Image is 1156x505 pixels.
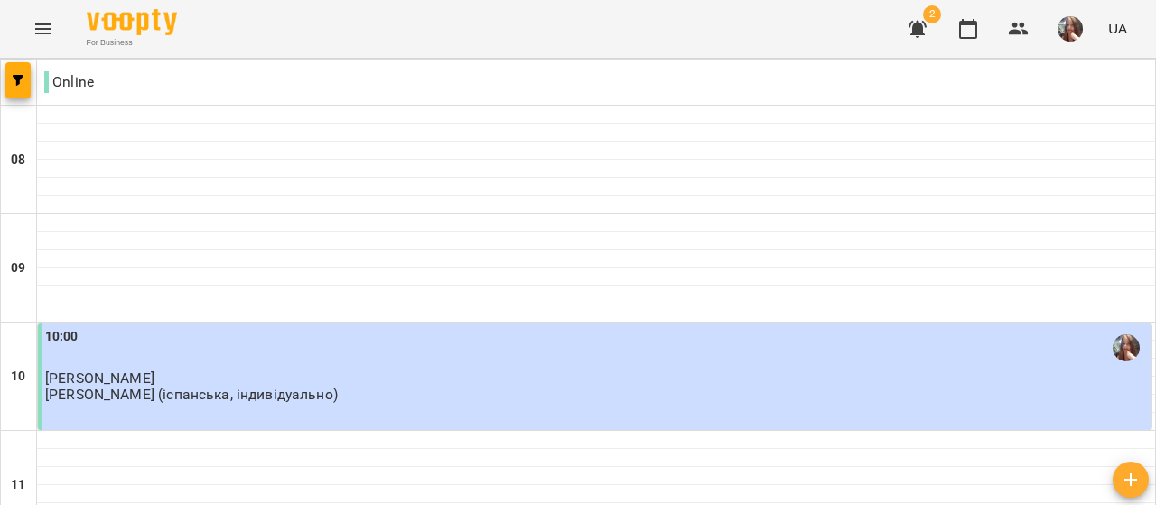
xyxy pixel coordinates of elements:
[45,369,154,387] span: [PERSON_NAME]
[1108,19,1127,38] span: UA
[11,475,25,495] h6: 11
[11,367,25,387] h6: 10
[11,258,25,278] h6: 09
[45,387,338,402] p: [PERSON_NAME] (іспанська, індивідуально)
[45,327,79,347] label: 10:00
[44,71,94,93] p: Online
[1058,16,1083,42] img: 0ee1f4be303f1316836009b6ba17c5c5.jpeg
[1101,12,1134,45] button: UA
[11,150,25,170] h6: 08
[1113,462,1149,498] button: Створити урок
[87,37,177,49] span: For Business
[923,5,941,23] span: 2
[1113,334,1140,361] img: Михайлик Альона Михайлівна (і)
[87,9,177,35] img: Voopty Logo
[22,7,65,51] button: Menu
